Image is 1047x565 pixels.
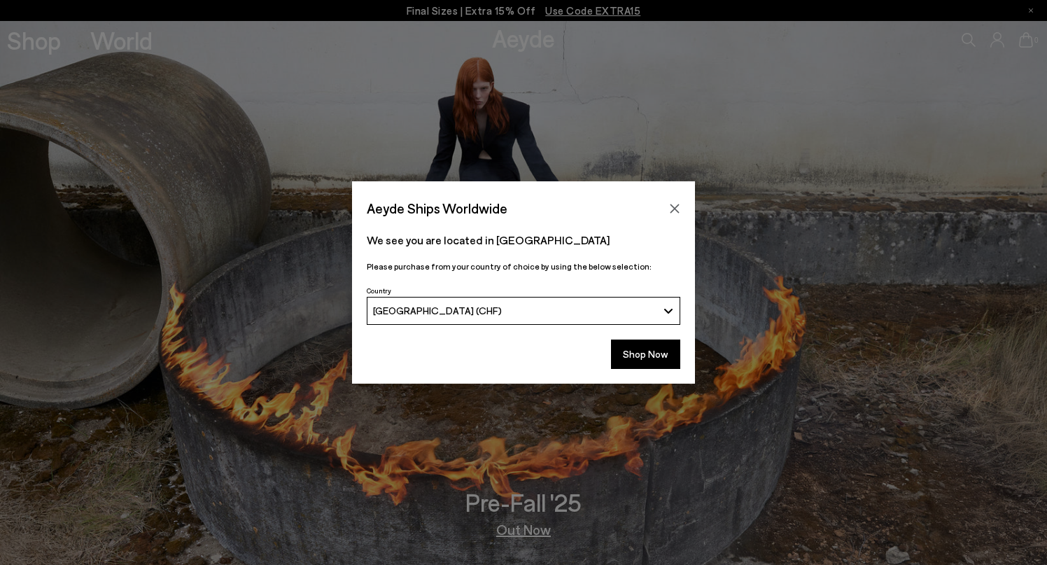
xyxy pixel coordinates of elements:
p: We see you are located in [GEOGRAPHIC_DATA] [367,232,680,249]
span: Aeyde Ships Worldwide [367,196,507,221]
p: Please purchase from your country of choice by using the below selection: [367,260,680,273]
button: Shop Now [611,340,680,369]
span: Country [367,286,391,295]
span: [GEOGRAPHIC_DATA] (CHF) [373,305,502,316]
button: Close [664,198,685,219]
